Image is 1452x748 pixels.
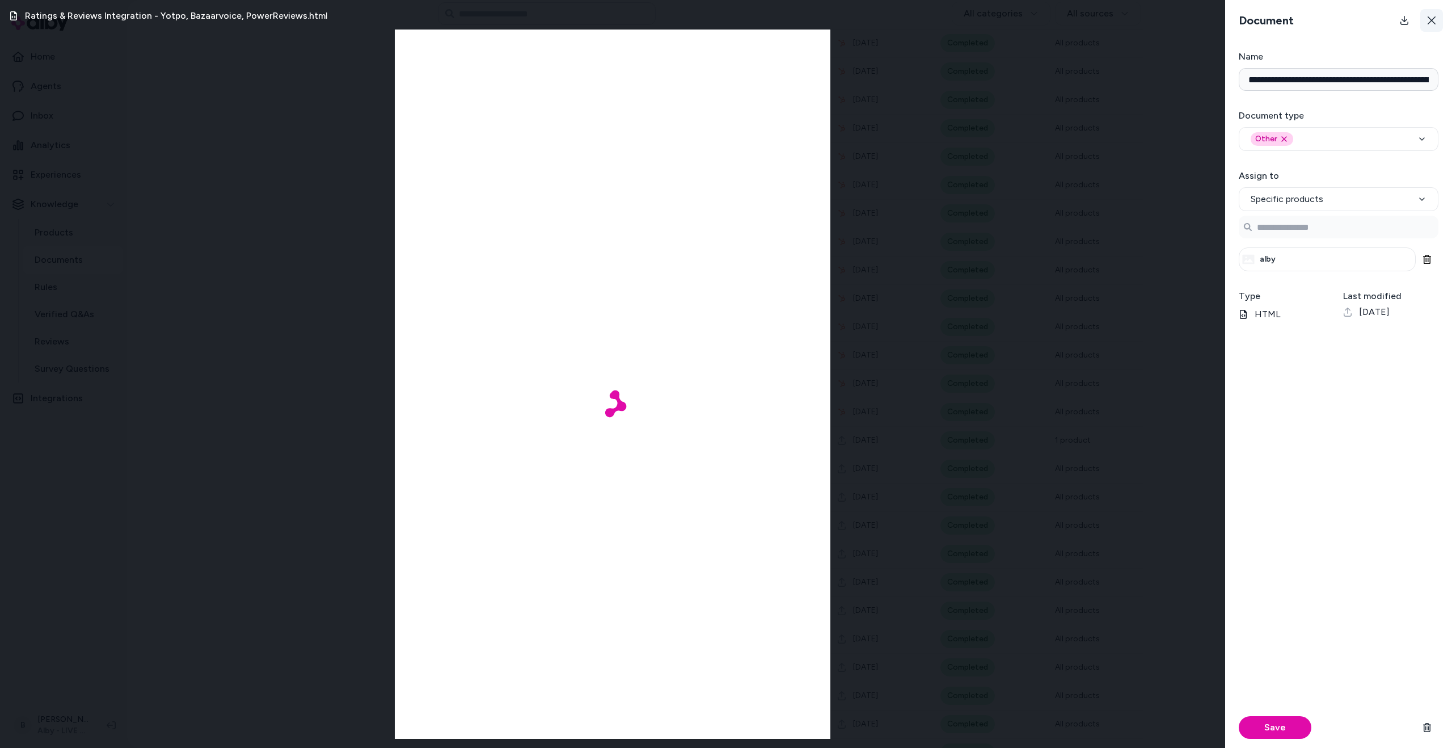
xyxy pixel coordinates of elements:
div: Other [1251,132,1293,146]
button: Remove other option [1280,135,1289,144]
label: Assign to [1239,170,1279,181]
h3: Last modified [1343,289,1438,303]
span: Specific products [1251,192,1323,206]
h3: Document [1234,12,1298,28]
h3: Name [1239,50,1438,64]
h3: Type [1239,289,1334,303]
p: HTML [1239,308,1334,321]
span: alby [1260,254,1276,265]
button: Save [1239,716,1311,739]
span: [DATE] [1359,305,1390,319]
button: OtherRemove other option [1239,127,1438,151]
h3: Document type [1239,109,1438,123]
h3: Ratings & Reviews Integration - Yotpo, Bazaarvoice, PowerReviews.html [25,9,328,23]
